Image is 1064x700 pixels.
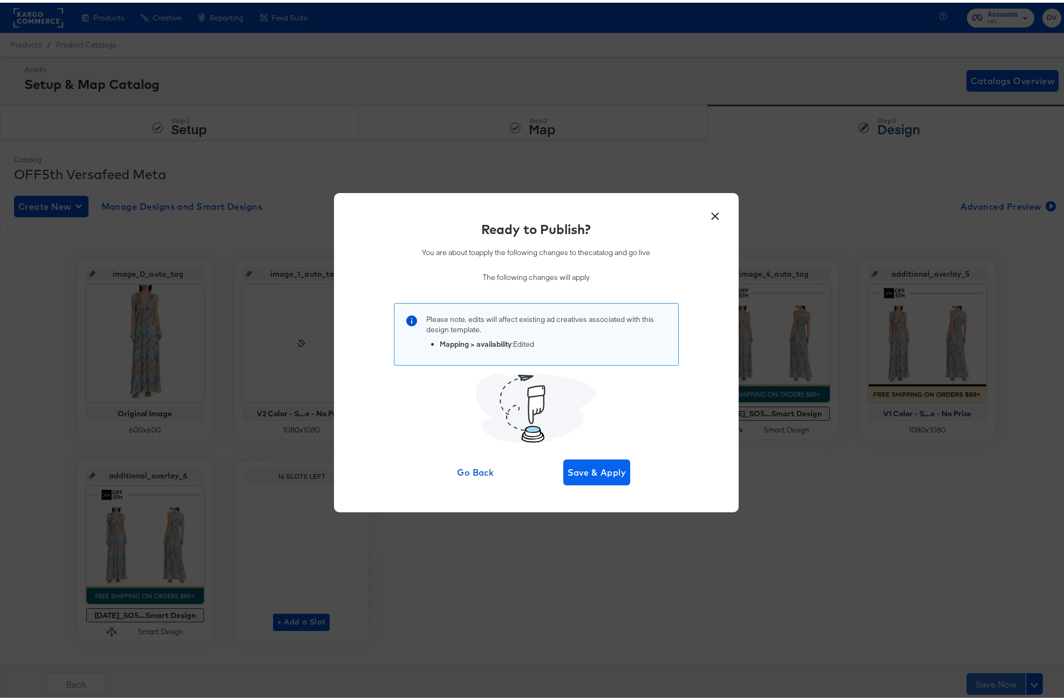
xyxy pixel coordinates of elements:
[422,270,650,280] p: The following changes will apply
[568,462,626,477] span: Save & Apply
[422,245,650,255] p: You are about to apply the following changes to the catalog and go live
[426,312,667,332] p: Please note, edits will affect existing ad creatives associated with this design template .
[563,457,631,483] button: Save & Apply
[440,337,511,346] strong: Mapping > availability
[706,201,725,221] button: ×
[481,217,591,236] div: Ready to Publish?
[442,457,509,483] button: Go Back
[446,462,505,477] span: Go Back
[440,337,667,347] li: : Edited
